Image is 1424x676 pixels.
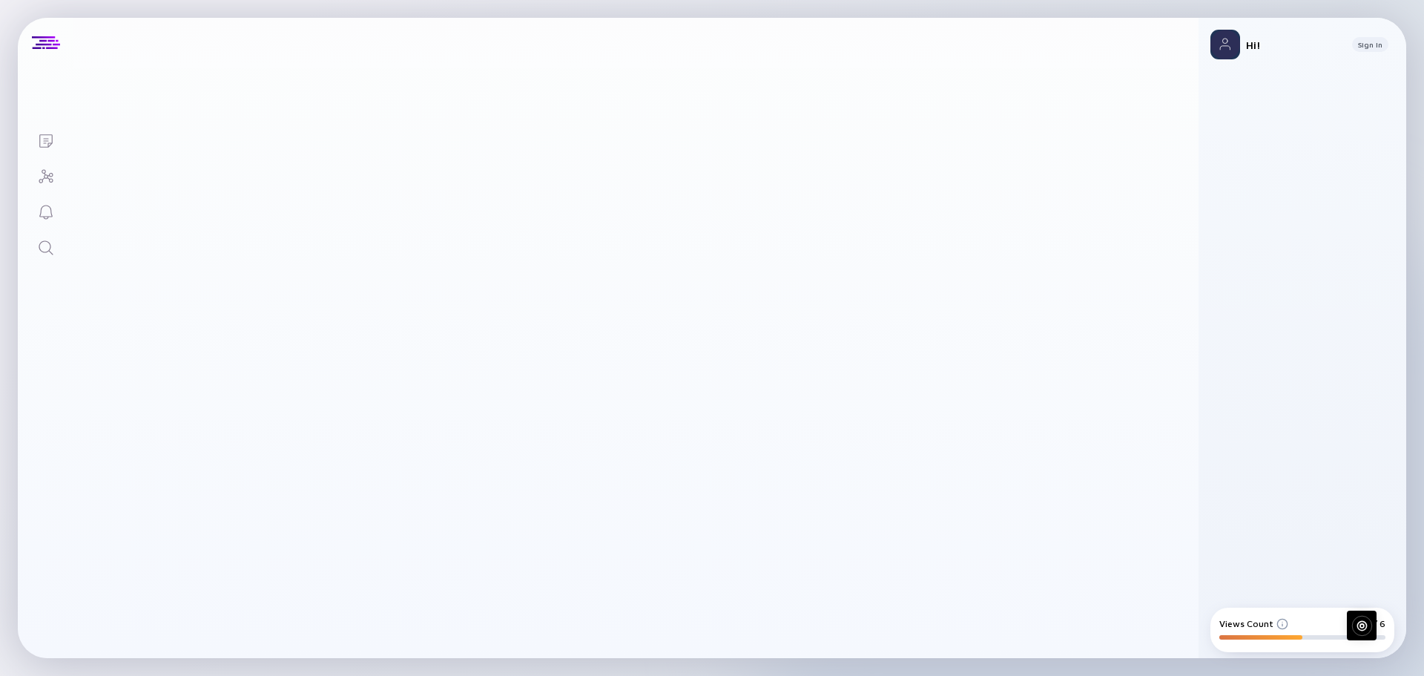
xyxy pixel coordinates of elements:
[1352,37,1388,52] button: Sign In
[18,229,73,264] a: Search
[18,193,73,229] a: Reminders
[1246,39,1340,51] div: Hi!
[1368,618,1385,629] div: 3/ 6
[1219,618,1288,629] div: Views Count
[1210,30,1240,59] img: Profile Picture
[18,157,73,193] a: Investor Map
[18,122,73,157] a: Lists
